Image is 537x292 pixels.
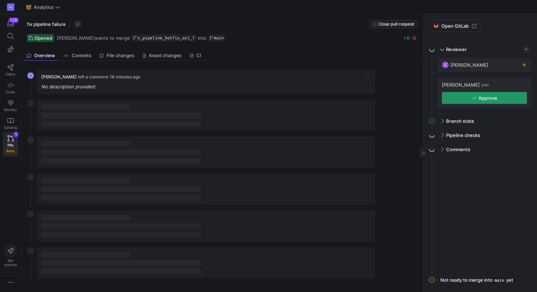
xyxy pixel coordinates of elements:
span: +0 [403,35,409,41]
span: Asset changes [149,53,181,58]
span: Pipeline checks [446,132,480,138]
span: you [481,82,489,87]
span: Close pull request [378,22,414,27]
span: main [493,277,506,283]
span: Commits [72,53,91,58]
span: Analytics [34,4,54,10]
span: Catalog [4,125,17,130]
span: wants to merge [57,35,130,41]
a: Editor [3,61,18,79]
span: [PERSON_NAME] [450,62,488,68]
button: Getstarted [3,242,18,270]
mat-expansion-panel-header: Branch state [429,115,531,127]
em: No description provided [41,84,95,89]
div: 1 [13,132,19,137]
span: Open GitLab [441,23,469,29]
mat-expansion-panel-header: Not ready to merge intomainyet [429,274,531,286]
span: -0 [411,35,416,41]
span: Approve [478,95,497,101]
a: v_pipeline_hotfix_oct_7 [131,35,196,41]
span: fix pipeline failure [27,21,66,27]
span: PRs [7,143,13,147]
a: Catalog [3,115,18,132]
mat-expansion-panel-header: Pipeline checks [429,130,531,141]
div: 126 [9,17,19,23]
button: Close pull request [369,20,417,28]
button: 126 [3,17,18,30]
a: main [208,35,226,41]
span: main [214,35,224,40]
span: Get started [4,258,17,267]
div: AV [7,4,14,11]
a: Monitor [3,97,18,115]
span: [PERSON_NAME] [41,74,77,79]
span: into [198,35,206,41]
span: 16 minutes ago [110,74,140,79]
span: left a comment [78,75,108,79]
span: File changes [107,53,134,58]
button: 🐱Analytics [24,2,62,12]
div: Not ready to merge into yet [440,277,513,283]
span: Branch state [446,118,474,124]
a: PRsBeta1 [3,132,18,156]
span: Reviewer [446,46,467,52]
img: https://secure.gravatar.com/avatar/b53b74d379da1db6812300a0cacc69982750c6aec31f756eca2fa257cf7e43... [442,61,449,68]
span: Editor [6,72,16,76]
span: Monitor [4,108,17,112]
span: [PERSON_NAME] [57,35,95,41]
span: [PERSON_NAME] [442,82,480,88]
span: Comments [446,147,470,152]
span: Beta [5,148,16,154]
span: Code [6,90,15,94]
a: Code [3,79,18,97]
span: CI [196,53,201,58]
a: Open GitLab [429,20,481,32]
mat-expansion-panel-header: Comments [429,144,531,155]
span: 🐱 [26,5,31,10]
div: Reviewer [429,58,531,115]
a: AV [3,1,18,13]
img: https://secure.gravatar.com/avatar/bc5e36956eeabdc62513c805e40b4982ef48e6eb8dc73e92deb5dccf41164f... [27,72,34,79]
span: Opened [34,35,52,41]
span: v_pipeline_hotfix_oct_7 [137,35,195,40]
button: Approve [442,92,527,104]
mat-expansion-panel-header: Reviewer [429,44,531,55]
span: Overview [34,53,55,58]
